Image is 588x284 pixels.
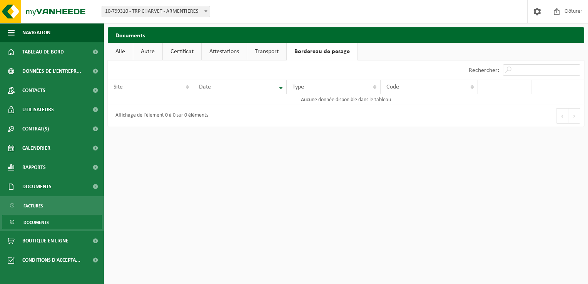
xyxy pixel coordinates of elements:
label: Rechercher: [469,67,499,74]
span: Type [292,84,304,90]
button: Next [568,108,580,124]
span: Boutique en ligne [22,231,68,251]
h2: Documents [108,27,584,42]
a: Bordereau de pesage [287,43,357,60]
a: Documents [2,215,102,229]
span: Conditions d'accepta... [22,251,80,270]
span: Documents [23,215,49,230]
span: Calendrier [22,139,50,158]
span: Navigation [22,23,50,42]
span: Contrat(s) [22,119,49,139]
span: Documents [22,177,52,196]
a: Certificat [163,43,201,60]
a: Transport [247,43,286,60]
span: Site [114,84,123,90]
span: Rapports [22,158,46,177]
a: Alle [108,43,133,60]
span: Code [386,84,399,90]
a: Factures [2,198,102,213]
span: Contacts [22,81,45,100]
a: Autre [133,43,162,60]
button: Previous [556,108,568,124]
span: Données de l'entrepr... [22,62,81,81]
span: Factures [23,199,43,213]
div: Affichage de l'élément 0 à 0 sur 0 éléments [112,109,208,123]
span: 10-799310 - TRP CHARVET - ARMENTIERES [102,6,210,17]
span: Tableau de bord [22,42,64,62]
span: Utilisateurs [22,100,54,119]
td: Aucune donnée disponible dans le tableau [108,94,584,105]
span: Date [199,84,211,90]
a: Attestations [202,43,247,60]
